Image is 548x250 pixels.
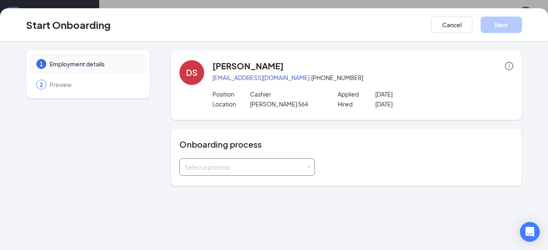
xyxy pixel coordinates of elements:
[338,90,375,98] p: Applied
[50,80,138,89] span: Preview
[505,62,513,70] span: info-circle
[212,100,250,108] p: Location
[40,60,43,68] span: 1
[40,80,43,89] span: 2
[481,17,522,33] button: Next
[212,90,250,98] p: Position
[375,100,450,108] p: [DATE]
[186,67,198,78] div: DS
[50,60,138,68] span: Employment details
[212,60,284,72] h4: [PERSON_NAME]
[520,222,540,242] div: Open Intercom Messenger
[212,74,310,81] a: [EMAIL_ADDRESS][DOMAIN_NAME]
[212,73,513,82] p: · [PHONE_NUMBER]
[375,90,450,98] p: [DATE]
[185,163,306,171] div: Select a process
[250,100,325,108] p: [PERSON_NAME] 564
[431,17,472,33] button: Cancel
[179,139,513,150] h4: Onboarding process
[338,100,375,108] p: Hired
[250,90,325,98] p: Cashier
[26,18,111,32] h3: Start Onboarding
